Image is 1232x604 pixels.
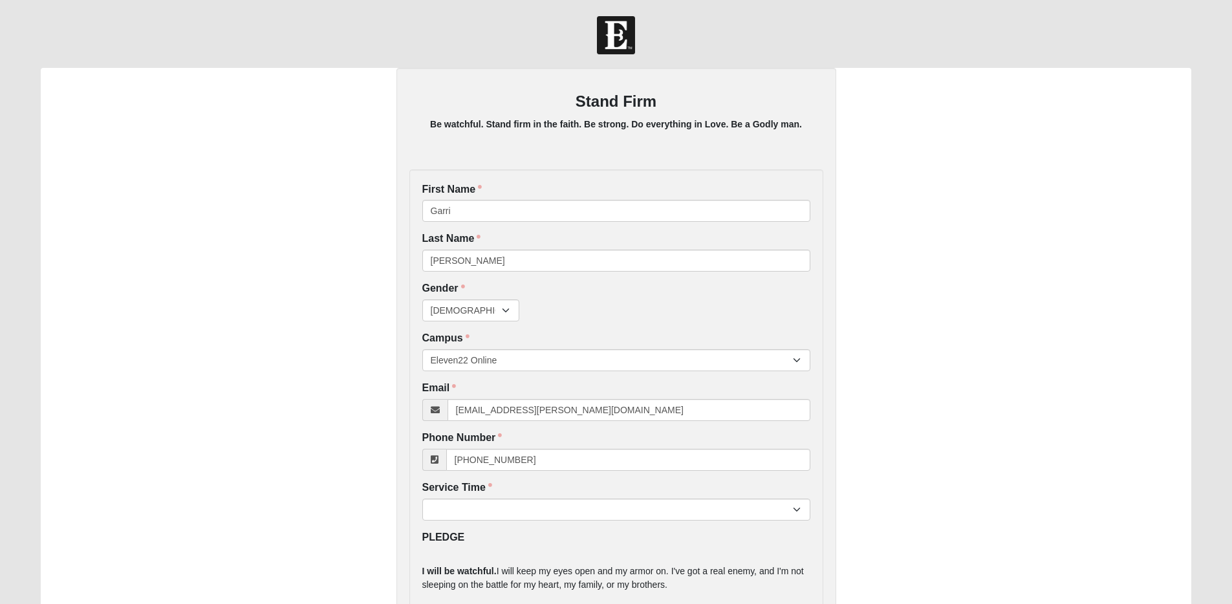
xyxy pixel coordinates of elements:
[409,119,823,130] h5: Be watchful. Stand firm in the faith. Be strong. Do everything in Love. Be a Godly man.
[422,530,465,545] label: PLEDGE
[422,381,457,396] label: Email
[422,480,492,495] label: Service Time
[422,566,497,576] b: I will be watchful.
[597,16,635,54] img: Church of Eleven22 Logo
[422,431,503,446] label: Phone Number
[422,331,470,346] label: Campus
[422,182,482,197] label: First Name
[409,92,823,111] h3: Stand Firm
[422,281,465,296] label: Gender
[422,232,481,246] label: Last Name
